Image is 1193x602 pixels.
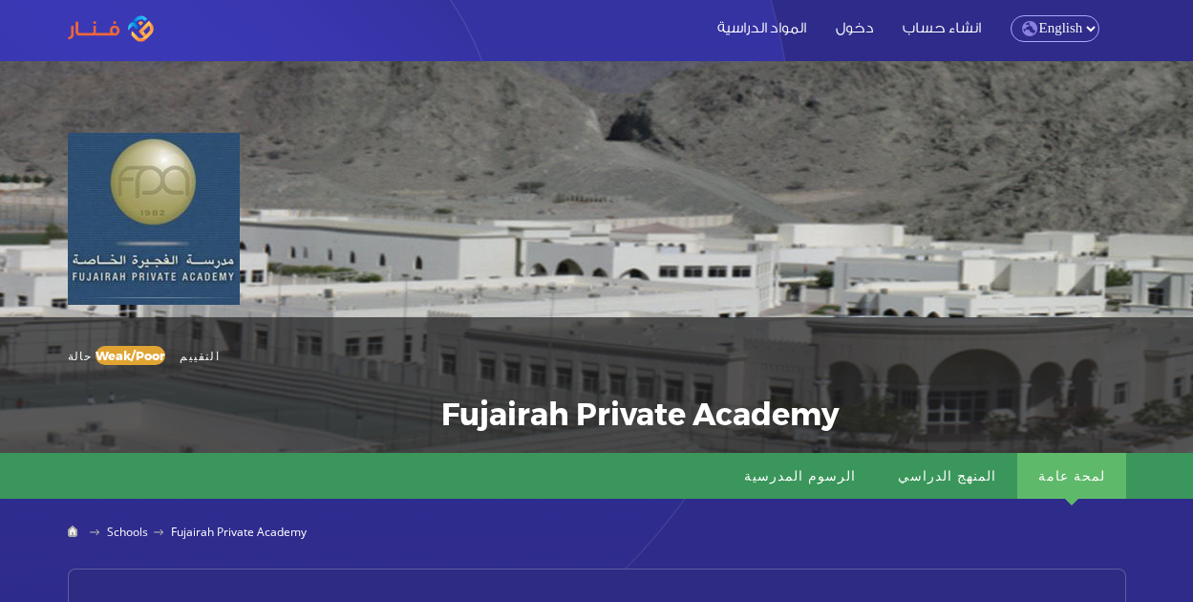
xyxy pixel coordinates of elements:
img: language.png [1022,21,1037,36]
h1: Fujairah Private Academy [68,396,841,430]
span: حالة [68,349,93,362]
div: Weak/Poor [96,346,165,365]
a: Home [68,526,84,540]
a: انشاء حساب [890,16,993,36]
a: الرسوم المدرسية [723,453,877,499]
a: دخول [823,16,886,36]
a: Schools [107,524,148,540]
a: المواد الدراسية [705,16,819,36]
span: Fujairah Private Academy [171,524,307,540]
a: لمحة عامة [1017,453,1126,499]
span: التقييم [180,338,219,373]
a: المنهج الدراسي [877,453,1017,499]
